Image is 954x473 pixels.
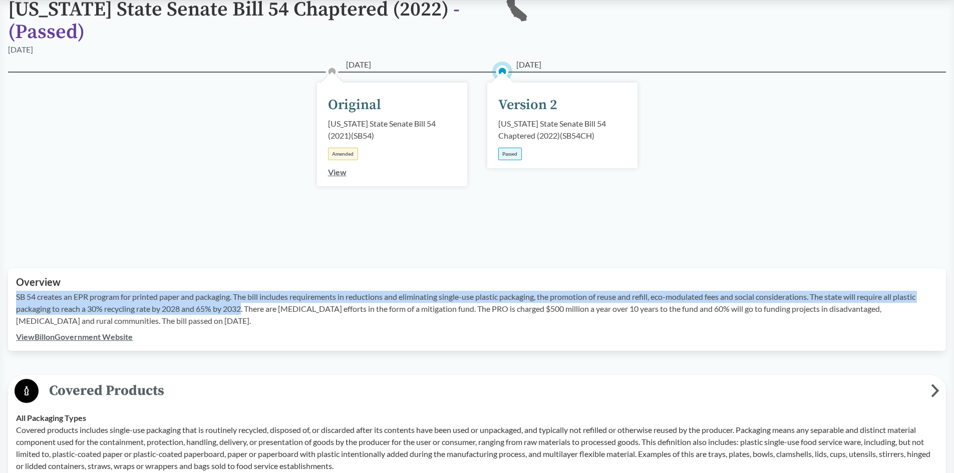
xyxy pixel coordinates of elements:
[12,378,942,404] button: Covered Products
[498,148,522,160] div: Passed
[39,379,931,402] span: Covered Products
[16,276,938,288] h2: Overview
[346,59,371,71] span: [DATE]
[328,167,347,177] a: View
[16,424,938,472] p: Covered products includes single-use packaging that is routinely recycled, disposed of, or discar...
[498,95,557,116] div: Version 2
[498,118,626,142] div: [US_STATE] State Senate Bill 54 Chaptered (2022) ( SB54CH )
[16,332,133,341] a: ViewBillonGovernment Website
[16,291,938,327] p: SB 54 creates an EPR program for printed paper and packaging. The bill includes requirements in r...
[8,44,33,56] div: [DATE]
[516,59,541,71] span: [DATE]
[328,95,381,116] div: Original
[328,148,358,160] div: Amended
[328,118,456,142] div: [US_STATE] State Senate Bill 54 (2021) ( SB54 )
[16,413,86,422] strong: All Packaging Types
